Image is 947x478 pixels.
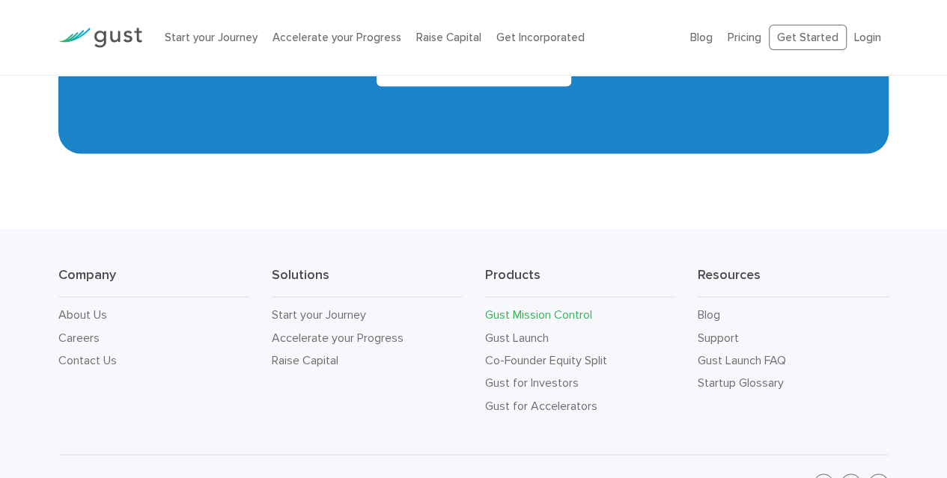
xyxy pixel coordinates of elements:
[485,352,607,367] a: Co-Founder Equity Split
[485,307,592,321] a: Gust Mission Control
[485,398,597,412] a: Gust for Accelerators
[854,31,881,44] a: Login
[690,31,713,44] a: Blog
[272,307,366,321] a: Start your Journey
[698,375,784,389] a: Startup Glossary
[496,31,585,44] a: Get Incorporated
[698,266,889,297] h3: Resources
[58,266,249,297] h3: Company
[272,31,401,44] a: Accelerate your Progress
[769,25,847,51] a: Get Started
[272,266,463,297] h3: Solutions
[58,352,117,367] a: Contact Us
[698,307,720,321] a: Blog
[165,31,258,44] a: Start your Journey
[58,330,100,344] a: Careers
[728,31,761,44] a: Pricing
[58,307,107,321] a: About Us
[272,330,404,344] a: Accelerate your Progress
[485,375,579,389] a: Gust for Investors
[272,352,338,367] a: Raise Capital
[485,266,676,297] h3: Products
[58,28,142,48] img: Gust Logo
[416,31,481,44] a: Raise Capital
[698,352,786,367] a: Gust Launch FAQ
[485,330,549,344] a: Gust Launch
[698,330,739,344] a: Support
